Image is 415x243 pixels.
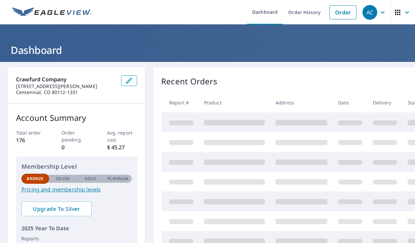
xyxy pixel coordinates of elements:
[27,176,43,182] p: Bronze
[107,129,137,143] p: Avg. report cost
[62,143,92,151] p: 0
[8,43,407,57] h1: Dashboard
[56,176,70,182] p: Silver
[16,112,137,124] p: Account Summary
[161,75,217,87] p: Recent Orders
[85,176,96,182] p: Gold
[161,93,199,112] th: Report #
[21,162,132,171] p: Membership Level
[21,224,132,232] p: 2025 Year To Date
[16,83,116,89] p: [STREET_ADDRESS][PERSON_NAME]
[21,201,92,216] a: Upgrade To Silver
[362,5,377,20] div: AC
[107,176,128,182] p: Platinum
[16,75,116,83] p: Crawfurd Company
[16,136,46,144] p: 176
[27,205,86,213] span: Upgrade To Silver
[199,93,270,112] th: Product
[16,129,46,136] p: Total order
[16,89,116,95] p: Centennial, CO 80112-1331
[12,7,91,17] img: EV Logo
[107,143,137,151] p: $ 45.27
[368,93,402,112] th: Delivery
[62,129,92,143] p: Order pending
[333,93,368,112] th: Date
[21,185,132,193] a: Pricing and membership levels
[329,5,356,19] a: Order
[270,93,333,112] th: Address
